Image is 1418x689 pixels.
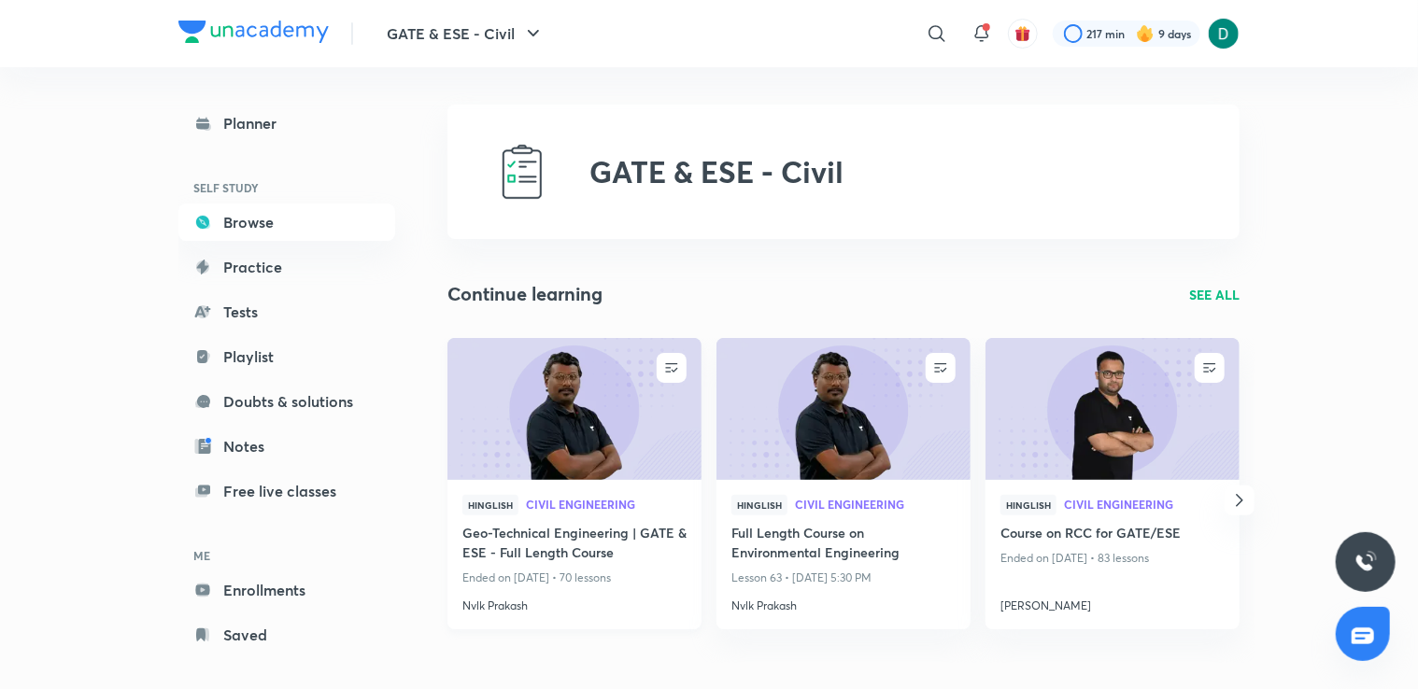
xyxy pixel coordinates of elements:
span: Hinglish [731,495,787,515]
img: new-thumbnail [714,336,972,481]
span: Civil Engineering [795,499,956,510]
button: GATE & ESE - Civil [376,15,556,52]
a: SEE ALL [1189,285,1240,304]
a: Browse [178,204,395,241]
a: Free live classes [178,472,395,510]
a: Notes [178,428,395,465]
span: Hinglish [1000,495,1056,515]
img: new-thumbnail [983,336,1241,481]
img: GATE & ESE - Civil [492,142,552,202]
a: Course on RCC for GATE/ESE [1000,523,1225,546]
a: new-thumbnail [986,338,1240,480]
a: Full Length Course on Environmental Engineering [731,523,956,566]
a: Practice [178,248,395,286]
a: Playlist [178,338,395,375]
h6: SELF STUDY [178,172,395,204]
img: Company Logo [178,21,329,43]
a: [PERSON_NAME] [1000,590,1225,614]
a: new-thumbnail [447,338,702,480]
p: Ended on [DATE] • 70 lessons [462,566,687,590]
h2: Continue learning [447,280,603,308]
span: Civil Engineering [526,499,687,510]
span: Hinglish [462,495,518,515]
a: Nvlk Prakash [462,590,687,614]
button: avatar [1008,19,1038,49]
a: Civil Engineering [1064,499,1225,512]
a: Enrollments [178,571,395,609]
h2: GATE & ESE - Civil [589,154,844,190]
img: ttu [1354,551,1377,573]
img: Diksha Mishra [1208,18,1240,49]
a: new-thumbnail [716,338,971,480]
a: Company Logo [178,21,329,48]
a: Civil Engineering [795,499,956,512]
a: Geo-Technical Engineering | GATE & ESE - Full Length Course [462,523,687,566]
a: Civil Engineering [526,499,687,512]
a: Nvlk Prakash [731,590,956,614]
a: Tests [178,293,395,330]
span: Civil Engineering [1064,499,1225,510]
p: Lesson 63 • [DATE] 5:30 PM [731,566,956,590]
a: Doubts & solutions [178,383,395,420]
h6: ME [178,540,395,571]
img: new-thumbnail [445,336,703,481]
a: Planner [178,105,395,142]
img: streak [1136,24,1155,43]
img: avatar [1014,25,1031,42]
a: Saved [178,616,395,654]
p: Ended on [DATE] • 83 lessons [1000,546,1225,570]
